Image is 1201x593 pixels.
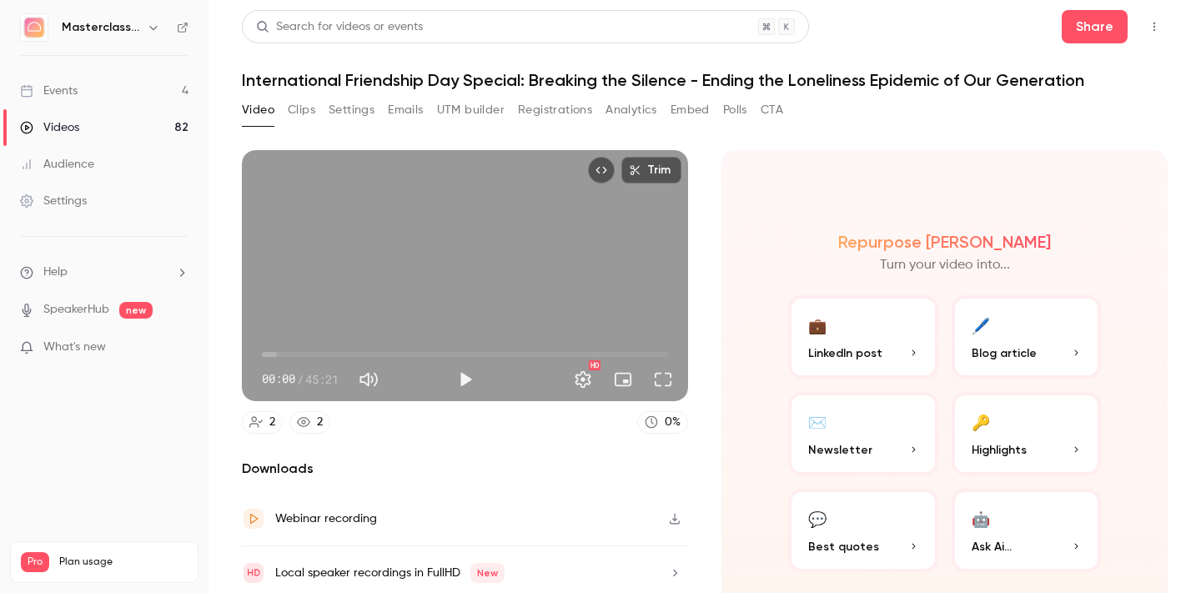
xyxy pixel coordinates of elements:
[808,312,827,338] div: 💼
[62,19,140,36] h6: Masterclass Channel
[269,414,275,431] div: 2
[275,563,505,583] div: Local speaker recordings in FullHD
[20,193,87,209] div: Settings
[119,302,153,319] span: new
[761,97,783,123] button: CTA
[256,18,423,36] div: Search for videos or events
[20,264,188,281] li: help-dropdown-opener
[566,363,600,396] button: Settings
[788,392,938,475] button: ✉️Newsletter
[21,552,49,572] span: Pro
[646,363,680,396] button: Full screen
[470,563,505,583] span: New
[589,360,600,370] div: HD
[242,411,283,434] a: 2
[288,97,315,123] button: Clips
[518,97,592,123] button: Registrations
[449,363,482,396] button: Play
[723,97,747,123] button: Polls
[329,97,374,123] button: Settings
[808,409,827,435] div: ✉️
[305,370,339,388] span: 45:21
[20,156,94,173] div: Audience
[671,97,710,123] button: Embed
[289,411,330,434] a: 2
[972,312,990,338] div: 🖊️
[838,232,1051,252] h2: Repurpose [PERSON_NAME]
[788,489,938,572] button: 💬Best quotes
[788,295,938,379] button: 💼LinkedIn post
[808,505,827,531] div: 💬
[262,370,339,388] div: 00:00
[808,441,872,459] span: Newsletter
[972,441,1027,459] span: Highlights
[808,344,882,362] span: LinkedIn post
[168,340,188,355] iframe: Noticeable Trigger
[20,119,79,136] div: Videos
[43,339,106,356] span: What's new
[808,538,879,555] span: Best quotes
[20,83,78,99] div: Events
[43,301,109,319] a: SpeakerHub
[297,370,304,388] span: /
[972,538,1012,555] span: Ask Ai...
[317,414,323,431] div: 2
[21,14,48,41] img: Masterclass Channel
[242,459,688,479] h2: Downloads
[242,97,274,123] button: Video
[621,157,681,183] button: Trim
[665,414,681,431] div: 0 %
[972,344,1037,362] span: Blog article
[952,392,1102,475] button: 🔑Highlights
[952,295,1102,379] button: 🖊️Blog article
[606,363,640,396] button: Turn on miniplayer
[952,489,1102,572] button: 🤖Ask Ai...
[242,70,1168,90] h1: International Friendship Day Special: Breaking the Silence - Ending the Loneliness Epidemic of Ou...
[388,97,423,123] button: Emails
[972,409,990,435] div: 🔑
[352,363,385,396] button: Mute
[588,157,615,183] button: Embed video
[59,555,188,569] span: Plan usage
[880,255,1010,275] p: Turn your video into...
[972,505,990,531] div: 🤖
[43,264,68,281] span: Help
[606,97,657,123] button: Analytics
[1062,10,1128,43] button: Share
[262,370,295,388] span: 00:00
[437,97,505,123] button: UTM builder
[275,509,377,529] div: Webinar recording
[1141,13,1168,40] button: Top Bar Actions
[637,411,688,434] a: 0%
